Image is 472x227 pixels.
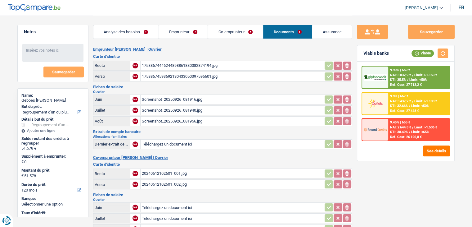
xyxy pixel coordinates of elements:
div: Juillet [95,216,129,221]
span: [PERSON_NAME] [405,5,438,11]
h3: Fiches de salaire [93,193,352,197]
div: 20240512102601_002.jpg [142,180,322,189]
span: NAI: 3 437,2 € [390,99,411,103]
div: Solde restant des crédits à regrouper [21,136,84,146]
div: Détails but du prêt [21,117,84,122]
a: Assurance [312,25,352,39]
div: Name: [21,93,84,98]
div: Screenshot_20250926_081940.jpg [142,106,322,115]
div: Juin [95,97,129,102]
span: Limit: >1.100 € [414,99,437,103]
a: [PERSON_NAME] [400,3,443,13]
h2: Ouvrier [93,90,352,94]
div: NA [133,97,138,102]
div: Dernier extrait de compte pour vos allocations familiales [95,142,129,146]
span: Limit: >1.150 € [414,73,437,77]
div: 17588674593692130433050397595601.jpg [142,72,322,81]
div: fr [458,5,464,11]
div: Juin [95,205,129,210]
img: AlphaCredit [364,74,387,81]
a: Analyse des besoins [93,25,159,39]
h2: Emprunteur [PERSON_NAME] | Ouvrier [93,47,352,52]
h2: Co-emprunteur [PERSON_NAME] | Ouvrier [93,155,352,160]
span: € [21,159,24,164]
h3: Carte d'identité [93,54,352,58]
h3: Carte d'identité [93,162,352,166]
span: NAI: 3 032,9 € [390,73,411,77]
span: / [407,78,408,82]
img: TopCompare Logo [8,4,61,12]
span: DTI: 32.66% [390,104,408,108]
div: Screenshot_20250926_081956.jpg [142,117,322,126]
div: Recto [95,171,129,176]
span: Sauvegarder [52,70,75,74]
div: Verso [95,182,129,187]
div: NA [133,118,138,124]
div: Juillet [95,108,129,113]
div: Ref. Cost: 27 713,2 € [390,83,422,87]
div: NA [133,215,138,221]
div: 51.578 € [21,146,84,151]
button: Sauvegarder [43,67,84,77]
a: Emprunteur [159,25,208,39]
div: NA [133,182,138,187]
div: Screenshot_20250926_081916.jpg [142,95,322,104]
div: 20240512102601_001.jpg [142,169,322,178]
span: DTI: 35.5% [390,78,406,82]
div: 9.9% | 667 € [390,94,408,98]
div: Viable banks [363,51,389,56]
div: NA [133,141,138,147]
div: NA [133,108,138,113]
span: Limit: >1.506 € [414,125,437,129]
img: Cofidis [364,98,387,109]
label: Taux d'intérêt: [21,211,83,215]
label: But du prêt: [21,104,83,109]
div: Août [95,119,129,123]
span: Limit: <50% [411,104,429,108]
div: NA [133,63,138,68]
h3: Extrait de compte bancaire [93,130,352,134]
div: Viable [411,50,434,57]
h2: Ouvrier [93,198,352,202]
img: Record Credits [364,124,387,135]
span: NAI: 2 644,8 € [390,125,411,129]
div: NA [133,205,138,210]
h3: Fiches de salaire [93,85,352,89]
label: Supplément à emprunter: [21,154,83,159]
div: 9.99% | 669 € [390,68,410,72]
h2: Allocations familiales [93,135,352,138]
a: Documents [263,25,312,39]
span: DTI: 38.49% [390,130,408,134]
div: Ajouter une ligne [21,128,84,133]
label: Montant du prêt: [21,168,83,173]
span: € [21,174,24,178]
div: NA [133,74,138,79]
span: Limit: <65% [411,130,429,134]
span: / [409,104,410,108]
span: / [412,125,413,129]
button: See details [423,146,450,156]
div: Ref. Cost: 26 126,8 € [390,135,422,139]
div: Geboes [PERSON_NAME] [21,98,84,103]
div: 9.45% | 655 € [390,120,410,124]
div: Ref. Cost: 27 448 € [390,109,419,113]
label: Durée du prêt: [21,182,83,187]
span: / [409,130,410,134]
a: Co-emprunteur [208,25,263,39]
span: / [412,73,413,77]
span: / [412,99,413,103]
label: Banque: [21,196,83,201]
div: Recto [95,63,129,68]
button: Sauvegarder [408,25,455,39]
div: Verso [95,74,129,79]
div: 17588674446244898861880082874194.jpg [142,61,322,70]
div: NA [133,171,138,176]
h5: Notes [24,29,82,35]
span: Limit: <50% [409,78,427,82]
